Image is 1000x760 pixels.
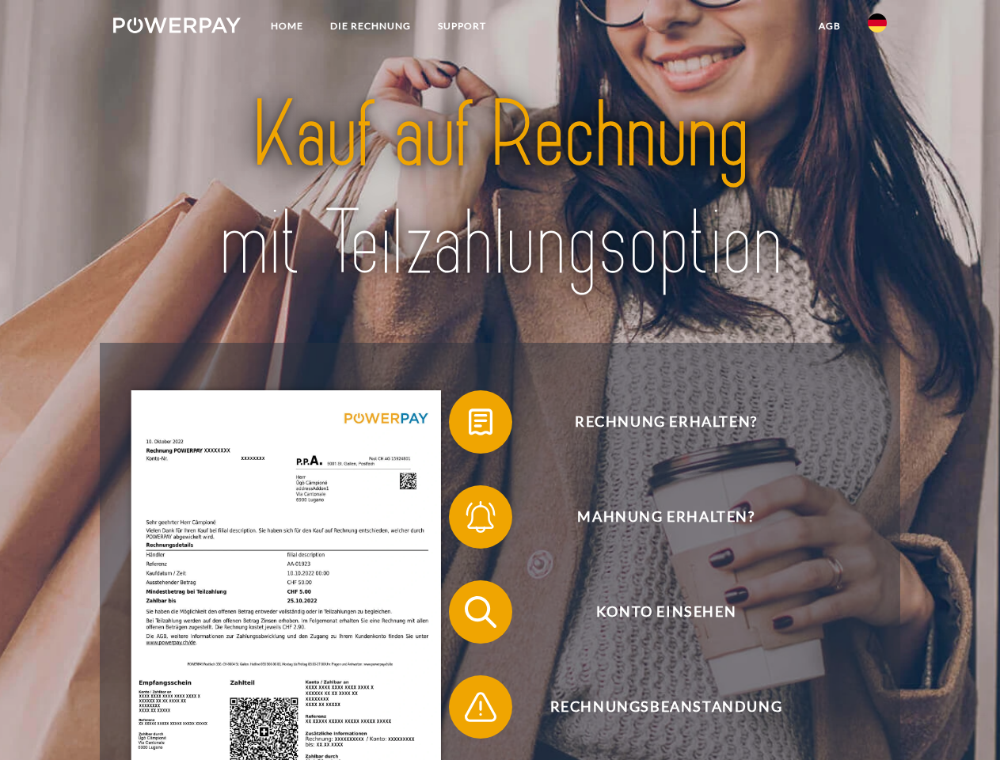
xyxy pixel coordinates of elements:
a: DIE RECHNUNG [317,12,424,40]
img: de [868,13,887,32]
button: Rechnungsbeanstandung [449,675,861,739]
span: Rechnung erhalten? [472,390,860,454]
img: qb_search.svg [461,592,500,632]
img: logo-powerpay-white.svg [113,17,241,33]
img: title-powerpay_de.svg [151,76,849,303]
img: qb_bill.svg [461,402,500,442]
button: Mahnung erhalten? [449,485,861,549]
a: SUPPORT [424,12,500,40]
a: agb [805,12,854,40]
img: qb_warning.svg [461,687,500,727]
button: Rechnung erhalten? [449,390,861,454]
span: Rechnungsbeanstandung [472,675,860,739]
span: Konto einsehen [472,580,860,644]
a: Home [257,12,317,40]
button: Konto einsehen [449,580,861,644]
img: qb_bell.svg [461,497,500,537]
span: Mahnung erhalten? [472,485,860,549]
